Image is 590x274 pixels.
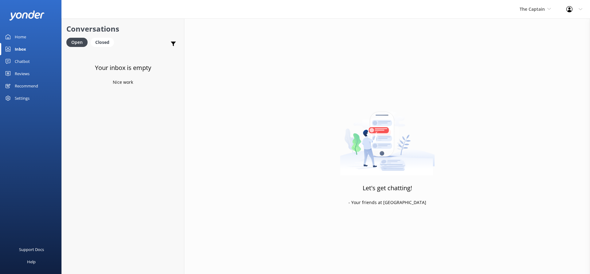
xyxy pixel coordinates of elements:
[9,10,45,21] img: yonder-white-logo.png
[66,38,88,47] div: Open
[66,39,91,45] a: Open
[15,80,38,92] div: Recommend
[15,92,29,104] div: Settings
[27,256,36,268] div: Help
[363,183,412,193] h3: Let's get chatting!
[91,39,117,45] a: Closed
[15,55,30,68] div: Chatbot
[15,68,29,80] div: Reviews
[113,79,133,86] p: Nice work
[348,199,426,206] p: - Your friends at [GEOGRAPHIC_DATA]
[15,31,26,43] div: Home
[91,38,114,47] div: Closed
[520,6,545,12] span: The Captain
[19,243,44,256] div: Support Docs
[340,99,435,176] img: artwork of a man stealing a conversation from at giant smartphone
[95,63,151,73] h3: Your inbox is empty
[66,23,179,35] h2: Conversations
[15,43,26,55] div: Inbox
